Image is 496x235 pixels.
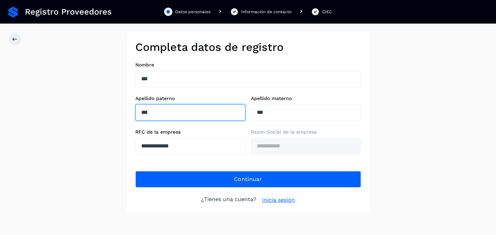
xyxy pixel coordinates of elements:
label: Apellido paterno [135,96,245,101]
label: Nombre [135,62,361,68]
label: Razón Social de la empresa [251,129,361,135]
label: Apellido materno [251,96,361,101]
div: Datos personales [175,9,210,15]
h2: Completa datos de registro [135,40,361,54]
span: Registro Proveedores [25,7,112,17]
div: Información de contacto [241,9,291,15]
label: RFC de la empresa [135,129,245,135]
div: CIEC [322,9,332,15]
a: Inicia sesión [262,196,295,204]
span: Continuar [234,175,262,183]
button: Continuar [135,171,361,188]
p: ¿Tienes una cuenta? [201,196,256,204]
